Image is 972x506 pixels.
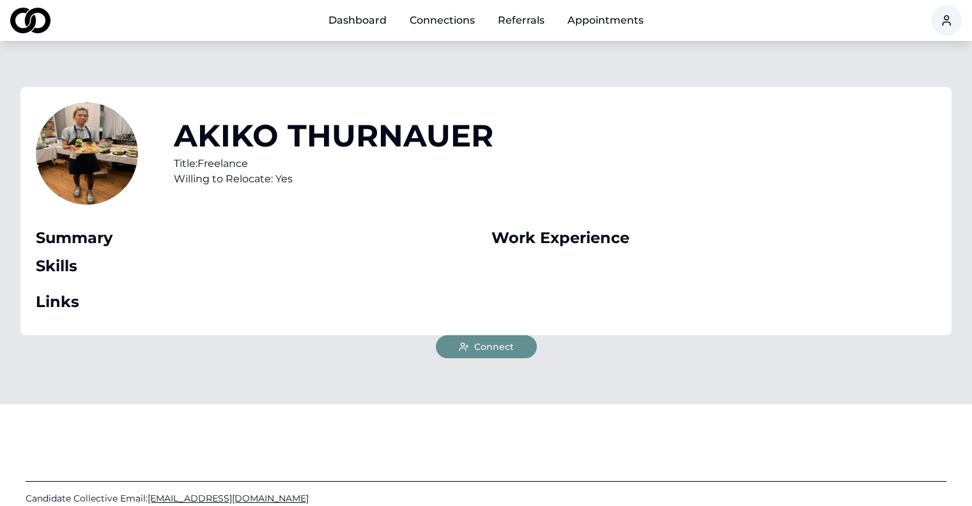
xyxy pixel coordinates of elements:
div: Willing to Relocate: Yes [174,171,493,187]
div: Work Experience [491,228,937,248]
img: logo [10,8,50,33]
a: Dashboard [318,8,397,33]
a: Appointments [557,8,654,33]
button: Connect [436,335,537,358]
a: Referrals [488,8,555,33]
div: Title: Freelance [174,156,493,171]
span: Connect [474,340,514,353]
div: Links [36,292,481,312]
div: Skills [36,256,481,276]
div: Summary [36,228,481,248]
a: Candidate Collective Email:[EMAIL_ADDRESS][DOMAIN_NAME] [26,492,946,505]
nav: Main [318,8,654,33]
h1: AKIKO THURNAUER [174,120,493,151]
span: [EMAIL_ADDRESS][DOMAIN_NAME] [148,493,309,504]
a: Connections [399,8,485,33]
img: 955268d0-659b-446c-bca4-f3253e4a8637-IMG_5578-profile_picture.jpeg [36,102,138,205]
